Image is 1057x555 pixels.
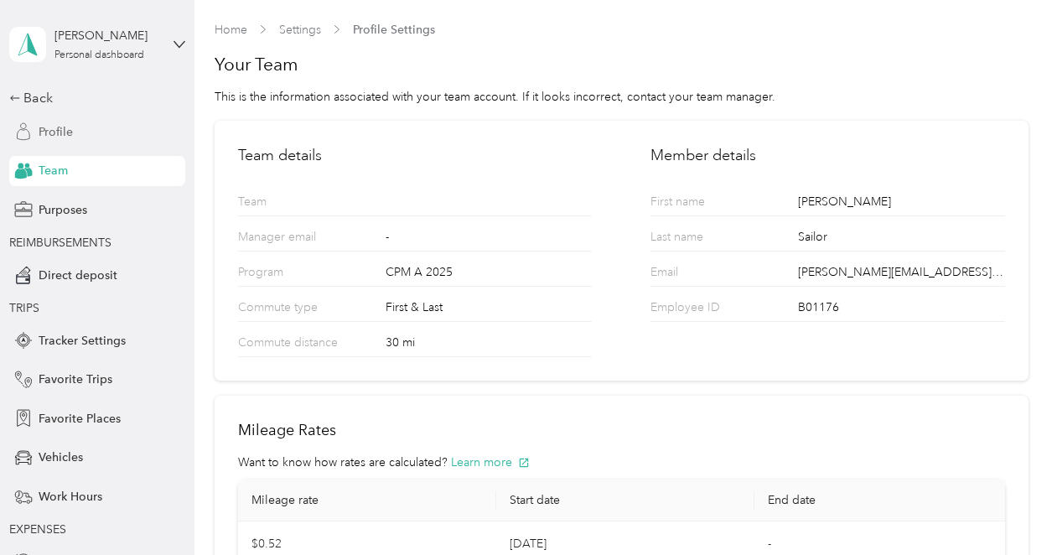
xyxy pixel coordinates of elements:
[798,228,1004,251] div: Sailor
[238,144,592,167] h2: Team details
[39,201,87,219] span: Purposes
[39,123,73,141] span: Profile
[650,263,780,286] p: Email
[386,298,592,321] div: First & Last
[39,488,102,506] span: Work Hours
[215,53,1028,76] h1: Your Team
[39,410,121,428] span: Favorite Places
[238,334,367,356] p: Commute distance
[9,522,66,537] span: EXPENSES
[386,334,592,356] div: 30 mi
[39,371,112,388] span: Favorite Trips
[353,21,435,39] span: Profile Settings
[9,88,177,108] div: Back
[39,449,83,466] span: Vehicles
[9,236,111,250] span: REIMBURSEMENTS
[386,263,592,286] div: CPM A 2025
[238,454,1004,471] div: Want to know how rates are calculated?
[39,267,117,284] span: Direct deposit
[9,301,39,315] span: TRIPS
[215,88,1028,106] div: This is the information associated with your team account. If it looks incorrect, contact your te...
[496,480,754,521] th: Start date
[650,228,780,251] p: Last name
[39,162,68,179] span: Team
[54,50,144,60] div: Personal dashboard
[798,193,1004,215] div: [PERSON_NAME]
[650,193,780,215] p: First name
[386,228,592,251] div: -
[963,461,1057,555] iframe: Everlance-gr Chat Button Frame
[238,480,496,521] th: Mileage rate
[798,298,1004,321] div: B01176
[238,193,367,215] p: Team
[238,228,367,251] p: Manager email
[54,27,159,44] div: [PERSON_NAME]
[39,332,126,350] span: Tracker Settings
[279,23,321,37] a: Settings
[215,23,247,37] a: Home
[650,144,1004,167] h2: Member details
[238,298,367,321] p: Commute type
[798,263,1004,286] div: [PERSON_NAME][EMAIL_ADDRESS][DOMAIN_NAME]
[238,263,367,286] p: Program
[754,480,1013,521] th: End date
[238,419,1004,442] h2: Mileage Rates
[650,298,780,321] p: Employee ID
[451,454,530,471] button: Learn more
